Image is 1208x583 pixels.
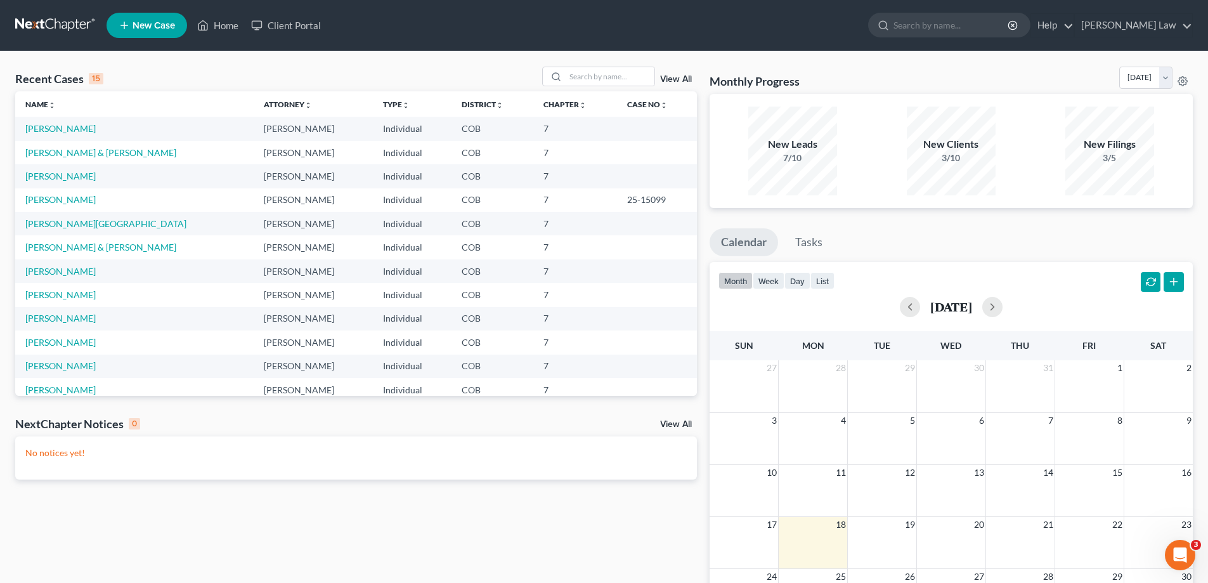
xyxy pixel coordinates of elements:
a: Help [1031,14,1074,37]
td: [PERSON_NAME] [254,141,373,164]
button: list [810,272,835,289]
a: Attorneyunfold_more [264,100,312,109]
iframe: Intercom live chat [1165,540,1195,570]
td: 7 [533,259,617,283]
span: Mon [802,340,824,351]
td: 7 [533,164,617,188]
i: unfold_more [660,102,668,109]
a: Districtunfold_more [462,100,503,109]
td: COB [451,331,533,354]
td: Individual [373,307,451,331]
a: [PERSON_NAME][GEOGRAPHIC_DATA] [25,218,186,229]
td: Individual [373,164,451,188]
span: New Case [133,21,175,30]
td: COB [451,378,533,402]
span: 3 [770,413,778,428]
a: Calendar [710,228,778,256]
span: 4 [840,413,847,428]
button: week [753,272,784,289]
span: 5 [909,413,916,428]
span: 20 [973,517,985,532]
td: [PERSON_NAME] [254,235,373,259]
span: 21 [1042,517,1055,532]
i: unfold_more [48,102,56,109]
td: 7 [533,212,617,235]
span: 17 [765,517,778,532]
a: Home [191,14,245,37]
span: 22 [1111,517,1124,532]
a: [PERSON_NAME] [25,266,96,277]
td: COB [451,164,533,188]
div: 3/5 [1065,152,1154,164]
td: [PERSON_NAME] [254,331,373,354]
span: Fri [1082,340,1096,351]
i: unfold_more [304,102,312,109]
a: [PERSON_NAME] [25,337,96,348]
td: [PERSON_NAME] [254,355,373,378]
td: Individual [373,283,451,306]
span: 31 [1042,360,1055,376]
td: [PERSON_NAME] [254,378,373,402]
button: month [718,272,753,289]
i: unfold_more [402,102,410,109]
td: 7 [533,283,617,306]
span: Thu [1011,340,1029,351]
button: day [784,272,810,289]
span: 9 [1185,413,1193,428]
i: unfold_more [496,102,503,109]
td: 7 [533,378,617,402]
td: Individual [373,259,451,283]
span: 19 [904,517,916,532]
td: COB [451,283,533,306]
span: 27 [765,360,778,376]
td: [PERSON_NAME] [254,259,373,283]
td: Individual [373,235,451,259]
span: 12 [904,465,916,480]
a: [PERSON_NAME] [25,171,96,181]
h2: [DATE] [930,300,972,313]
td: Individual [373,141,451,164]
span: Tue [874,340,890,351]
a: Typeunfold_more [383,100,410,109]
td: [PERSON_NAME] [254,212,373,235]
span: Sat [1150,340,1166,351]
td: 7 [533,331,617,354]
span: 28 [835,360,847,376]
td: Individual [373,188,451,212]
div: NextChapter Notices [15,416,140,431]
a: [PERSON_NAME] [25,194,96,205]
div: 15 [89,73,103,84]
td: Individual [373,212,451,235]
td: COB [451,235,533,259]
td: [PERSON_NAME] [254,164,373,188]
span: 23 [1180,517,1193,532]
a: [PERSON_NAME] Law [1075,14,1192,37]
td: COB [451,259,533,283]
td: COB [451,307,533,331]
div: 3/10 [907,152,996,164]
td: 7 [533,141,617,164]
a: [PERSON_NAME] [25,313,96,324]
a: Chapterunfold_more [543,100,587,109]
td: 7 [533,355,617,378]
span: 11 [835,465,847,480]
span: 2 [1185,360,1193,376]
td: COB [451,188,533,212]
input: Search by name... [566,67,654,86]
td: 7 [533,117,617,140]
td: [PERSON_NAME] [254,117,373,140]
td: COB [451,117,533,140]
a: Tasks [784,228,834,256]
a: View All [660,75,692,84]
td: Individual [373,355,451,378]
div: New Leads [748,137,837,152]
span: 1 [1116,360,1124,376]
td: [PERSON_NAME] [254,188,373,212]
a: [PERSON_NAME] [25,289,96,300]
td: COB [451,141,533,164]
span: 13 [973,465,985,480]
span: 8 [1116,413,1124,428]
div: 7/10 [748,152,837,164]
p: No notices yet! [25,447,687,459]
a: View All [660,420,692,429]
